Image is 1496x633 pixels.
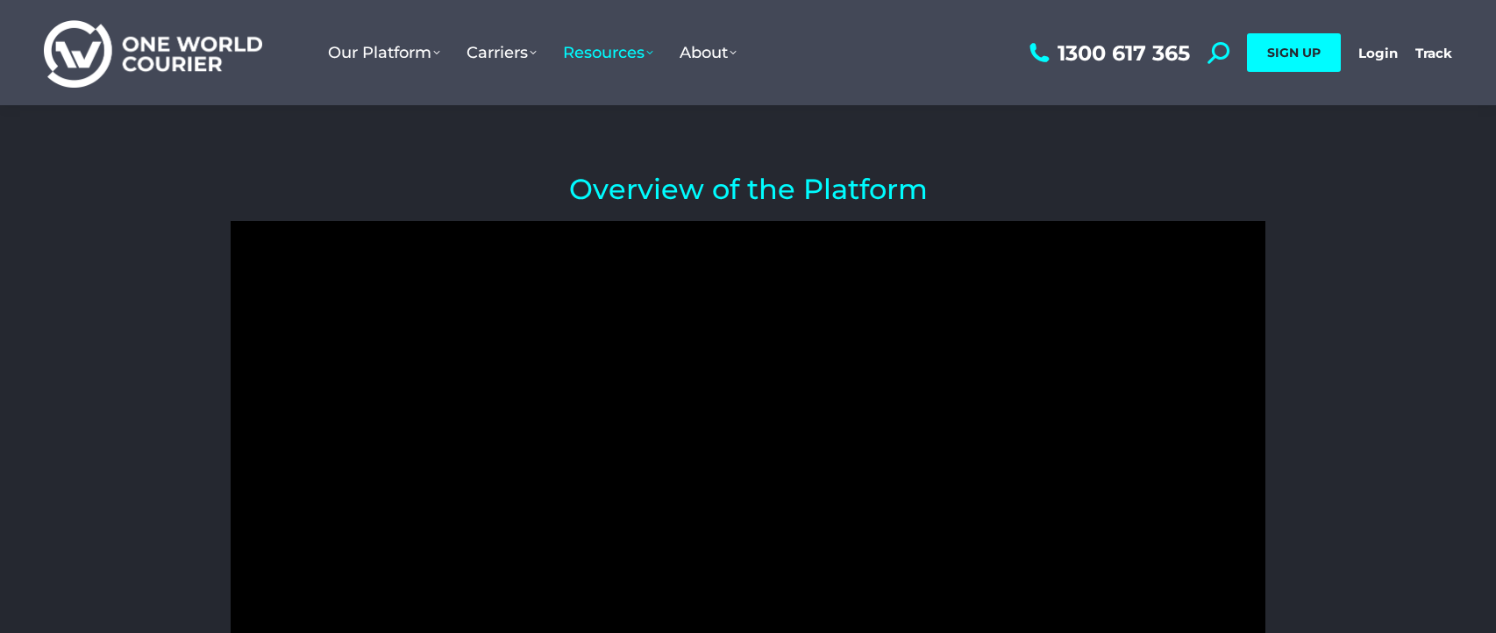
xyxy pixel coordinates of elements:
[1415,45,1452,61] a: Track
[666,25,750,80] a: About
[563,43,653,62] span: Resources
[1025,42,1190,64] a: 1300 617 365
[1247,33,1341,72] a: SIGN UP
[231,175,1265,203] h2: Overview of the Platform
[1358,45,1398,61] a: Login
[550,25,666,80] a: Resources
[453,25,550,80] a: Carriers
[1267,45,1321,60] span: SIGN UP
[44,18,262,89] img: One World Courier
[680,43,737,62] span: About
[315,25,453,80] a: Our Platform
[328,43,440,62] span: Our Platform
[467,43,537,62] span: Carriers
